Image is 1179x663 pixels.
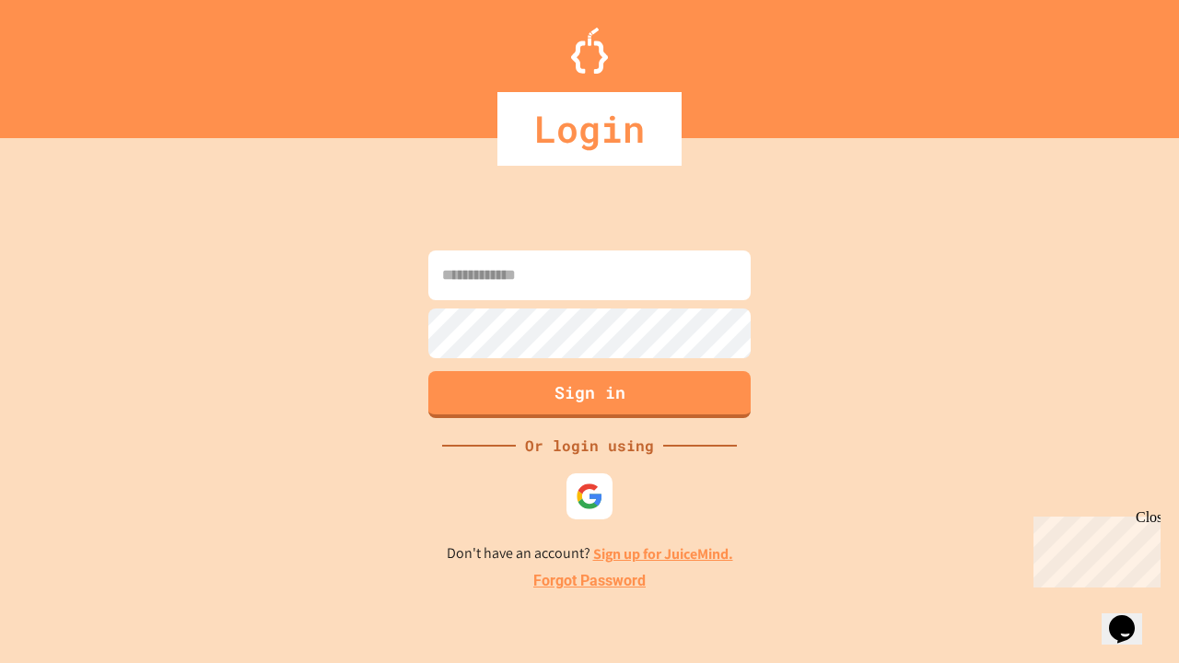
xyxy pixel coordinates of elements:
iframe: chat widget [1026,509,1161,587]
img: Logo.svg [571,28,608,74]
a: Forgot Password [533,570,646,592]
iframe: chat widget [1102,589,1161,645]
div: Or login using [516,435,663,457]
div: Login [497,92,682,166]
button: Sign in [428,371,751,418]
img: google-icon.svg [576,483,603,510]
p: Don't have an account? [447,542,733,565]
a: Sign up for JuiceMind. [593,544,733,564]
div: Chat with us now!Close [7,7,127,117]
